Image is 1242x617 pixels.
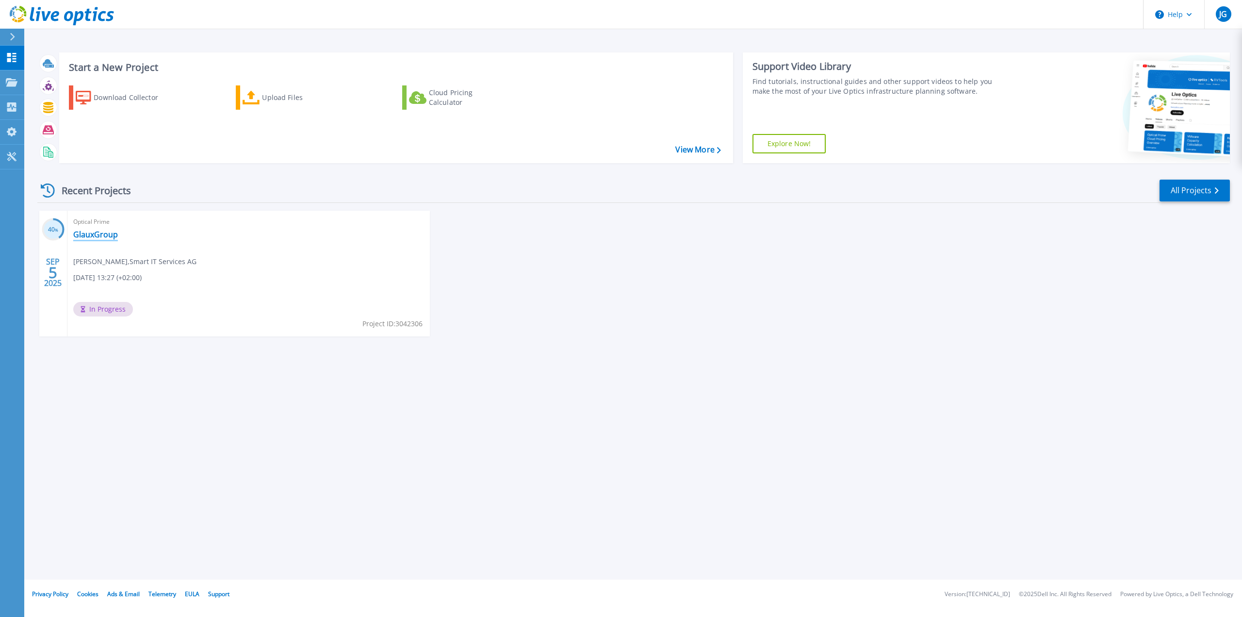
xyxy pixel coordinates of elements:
[107,590,140,598] a: Ads & Email
[73,230,118,239] a: GlauxGroup
[402,85,510,110] a: Cloud Pricing Calculator
[208,590,229,598] a: Support
[429,88,507,107] div: Cloud Pricing Calculator
[945,591,1010,598] li: Version: [TECHNICAL_ID]
[1019,591,1111,598] li: © 2025 Dell Inc. All Rights Reserved
[675,145,720,154] a: View More
[752,77,1004,96] div: Find tutorials, instructional guides and other support videos to help you make the most of your L...
[49,268,57,277] span: 5
[148,590,176,598] a: Telemetry
[94,88,171,107] div: Download Collector
[262,88,340,107] div: Upload Files
[44,255,62,290] div: SEP 2025
[73,256,196,267] span: [PERSON_NAME] , Smart IT Services AG
[77,590,98,598] a: Cookies
[1219,10,1227,18] span: JG
[42,224,65,235] h3: 40
[37,179,144,202] div: Recent Projects
[752,134,826,153] a: Explore Now!
[362,318,423,329] span: Project ID: 3042306
[236,85,344,110] a: Upload Files
[32,590,68,598] a: Privacy Policy
[185,590,199,598] a: EULA
[73,217,424,227] span: Optical Prime
[69,85,177,110] a: Download Collector
[1120,591,1233,598] li: Powered by Live Optics, a Dell Technology
[73,302,133,317] span: In Progress
[55,227,58,233] span: %
[752,60,1004,73] div: Support Video Library
[69,62,720,73] h3: Start a New Project
[73,272,142,283] span: [DATE] 13:27 (+02:00)
[1160,180,1230,201] a: All Projects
